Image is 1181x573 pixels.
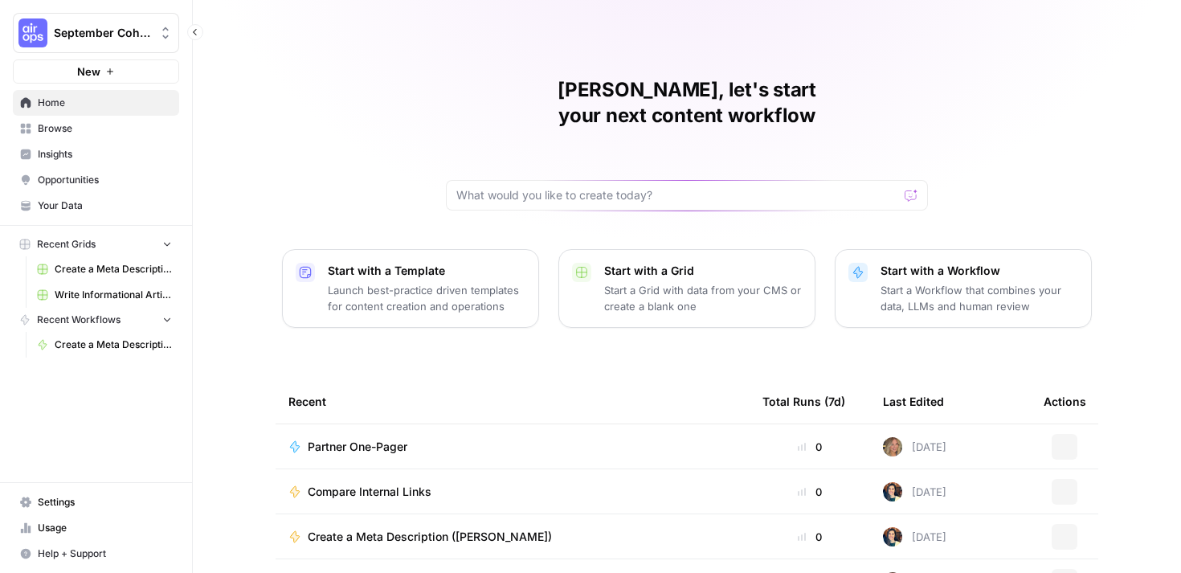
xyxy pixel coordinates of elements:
[328,282,525,314] p: Launch best-practice driven templates for content creation and operations
[308,529,552,545] span: Create a Meta Description ([PERSON_NAME])
[13,59,179,84] button: New
[835,249,1092,328] button: Start with a WorkflowStart a Workflow that combines your data, LLMs and human review
[288,439,737,455] a: Partner One-Pager
[883,379,944,424] div: Last Edited
[30,256,179,282] a: Create a Meta Description ([PERSON_NAME]
[762,484,857,500] div: 0
[762,529,857,545] div: 0
[30,332,179,358] a: Create a Meta Description ([PERSON_NAME])
[883,482,946,501] div: [DATE]
[13,13,179,53] button: Workspace: September Cohort
[282,249,539,328] button: Start with a TemplateLaunch best-practice driven templates for content creation and operations
[55,288,172,302] span: Write Informational Article
[762,379,845,424] div: Total Runs (7d)
[54,25,151,41] span: September Cohort
[288,379,737,424] div: Recent
[37,313,121,327] span: Recent Workflows
[13,90,179,116] a: Home
[38,521,172,535] span: Usage
[38,495,172,510] span: Settings
[13,489,179,515] a: Settings
[13,308,179,332] button: Recent Workflows
[881,282,1078,314] p: Start a Workflow that combines your data, LLMs and human review
[13,167,179,193] a: Opportunities
[446,77,928,129] h1: [PERSON_NAME], let's start your next content workflow
[55,338,172,352] span: Create a Meta Description ([PERSON_NAME])
[37,237,96,252] span: Recent Grids
[13,515,179,541] a: Usage
[558,249,815,328] button: Start with a GridStart a Grid with data from your CMS or create a blank one
[762,439,857,455] div: 0
[288,484,737,500] a: Compare Internal Links
[38,199,172,213] span: Your Data
[883,482,902,501] img: 46oskw75a0b6ifjb5gtmemov6r07
[38,546,172,561] span: Help + Support
[13,116,179,141] a: Browse
[308,484,431,500] span: Compare Internal Links
[883,527,902,546] img: 46oskw75a0b6ifjb5gtmemov6r07
[328,263,525,279] p: Start with a Template
[38,96,172,110] span: Home
[77,63,100,80] span: New
[1044,379,1086,424] div: Actions
[883,437,902,456] img: 8rfigfr8trd3cogh2dvqan1u3q31
[38,173,172,187] span: Opportunities
[13,193,179,219] a: Your Data
[883,527,946,546] div: [DATE]
[456,187,898,203] input: What would you like to create today?
[308,439,407,455] span: Partner One-Pager
[13,232,179,256] button: Recent Grids
[55,262,172,276] span: Create a Meta Description ([PERSON_NAME]
[38,147,172,162] span: Insights
[288,529,737,545] a: Create a Meta Description ([PERSON_NAME])
[883,437,946,456] div: [DATE]
[30,282,179,308] a: Write Informational Article
[604,282,802,314] p: Start a Grid with data from your CMS or create a blank one
[18,18,47,47] img: September Cohort Logo
[13,141,179,167] a: Insights
[604,263,802,279] p: Start with a Grid
[881,263,1078,279] p: Start with a Workflow
[13,541,179,567] button: Help + Support
[38,121,172,136] span: Browse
